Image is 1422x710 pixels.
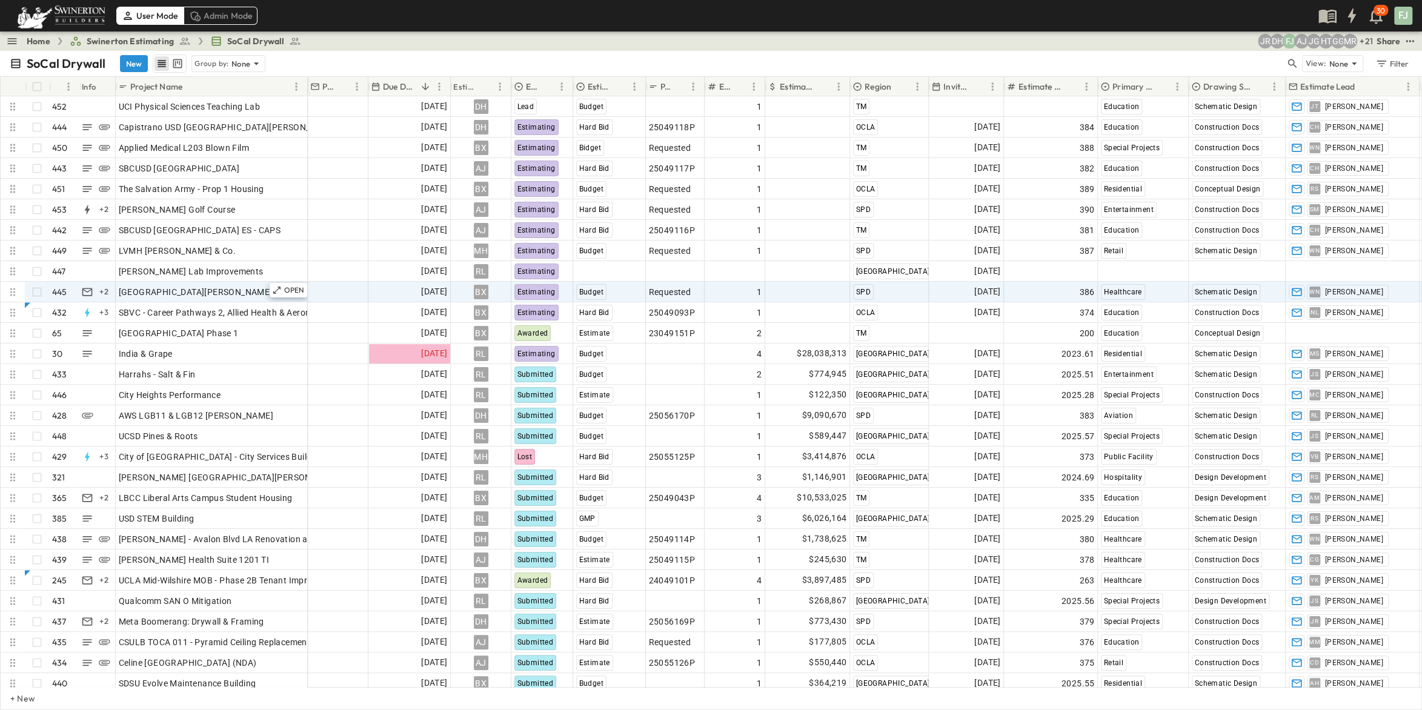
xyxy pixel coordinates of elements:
[856,288,871,296] span: SPD
[1270,34,1284,48] div: Daryll Hayward (daryll.hayward@swinerton.com)
[733,80,746,93] button: Sort
[1325,184,1383,194] span: [PERSON_NAME]
[1310,209,1320,210] span: SM
[1195,350,1257,358] span: Schematic Design
[474,244,488,258] div: MH
[660,81,670,93] p: P-Code
[119,286,273,298] span: [GEOGRAPHIC_DATA][PERSON_NAME]
[1282,34,1297,48] div: Francisco J. Sanchez (frsanchez@swinerton.com)
[579,185,603,193] span: Budget
[1377,35,1400,47] div: Share
[52,348,62,360] p: 30
[1062,389,1095,401] span: 2025.28
[474,161,488,176] div: AJ
[856,164,867,173] span: TM
[1079,327,1094,339] span: 200
[1195,102,1257,111] span: Schematic Design
[757,224,762,236] span: 1
[856,247,871,255] span: SPD
[1311,106,1318,107] span: JT
[1357,80,1371,93] button: Sort
[974,305,1000,319] span: [DATE]
[52,183,65,195] p: 451
[1310,353,1320,354] span: MS
[1104,288,1142,296] span: Healthcare
[1079,307,1094,319] span: 374
[52,389,67,401] p: 446
[579,308,610,317] span: Hard Bid
[87,35,174,47] span: Swinerton Estimating
[1066,80,1079,93] button: Sort
[649,307,696,319] span: 25049093P
[170,56,185,71] button: kanban view
[579,164,610,173] span: Hard Bid
[649,121,696,133] span: 25049118P
[432,79,447,94] button: Menu
[474,182,488,196] div: BX
[52,204,67,216] p: 453
[1079,224,1094,236] span: 381
[757,183,762,195] span: 1
[579,226,610,234] span: Hard Bid
[579,329,610,337] span: Estimate
[1325,122,1383,132] span: [PERSON_NAME]
[119,224,281,236] span: SBCUSD [GEOGRAPHIC_DATA] ES - CAPS
[856,267,930,276] span: [GEOGRAPHIC_DATA]
[1394,7,1412,25] div: FJ
[119,142,249,154] span: Applied Medical L203 Blown Film
[27,35,50,47] a: Home
[1254,80,1267,93] button: Sort
[119,121,337,133] span: Capistrano USD [GEOGRAPHIC_DATA][PERSON_NAME]
[974,182,1000,196] span: [DATE]
[52,101,67,113] p: 452
[974,367,1000,381] span: [DATE]
[719,81,731,93] p: Estimate Round
[974,285,1000,299] span: [DATE]
[1195,288,1257,296] span: Schematic Design
[1309,394,1320,395] span: MC
[1325,143,1383,153] span: [PERSON_NAME]
[421,388,447,402] span: [DATE]
[210,35,301,47] a: SoCal Drywall
[474,367,488,382] div: RL
[974,141,1000,154] span: [DATE]
[1195,308,1260,317] span: Construction Docs
[1325,205,1383,214] span: [PERSON_NAME]
[1371,55,1412,72] button: Filter
[757,327,762,339] span: 2
[119,265,264,277] span: [PERSON_NAME] Lab Improvements
[1104,308,1140,317] span: Education
[517,391,554,399] span: Submitted
[1258,34,1272,48] div: Joshua Russell (joshua.russell@swinerton.com)
[1195,247,1257,255] span: Schematic Design
[70,35,191,47] a: Swinerton Estimating
[757,348,762,360] span: 4
[894,80,907,93] button: Sort
[79,77,116,96] div: Info
[588,81,611,93] p: Estimate Type
[52,327,62,339] p: 65
[856,205,871,214] span: SPD
[579,288,603,296] span: Budget
[1325,370,1383,379] span: [PERSON_NAME]
[1325,390,1383,400] span: [PERSON_NAME]
[82,70,96,104] div: Info
[1104,123,1140,131] span: Education
[474,202,488,217] div: AJ
[1104,329,1140,337] span: Education
[52,162,67,174] p: 443
[453,70,477,104] div: Estimator
[1325,246,1383,256] span: [PERSON_NAME]
[865,81,891,93] p: Region
[649,286,691,298] span: Requested
[1311,188,1318,189] span: RS
[1325,349,1383,359] span: [PERSON_NAME]
[1079,162,1094,174] span: 382
[61,79,76,94] button: Menu
[119,327,239,339] span: [GEOGRAPHIC_DATA] Phase 1
[517,205,556,214] span: Estimating
[474,388,488,402] div: RL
